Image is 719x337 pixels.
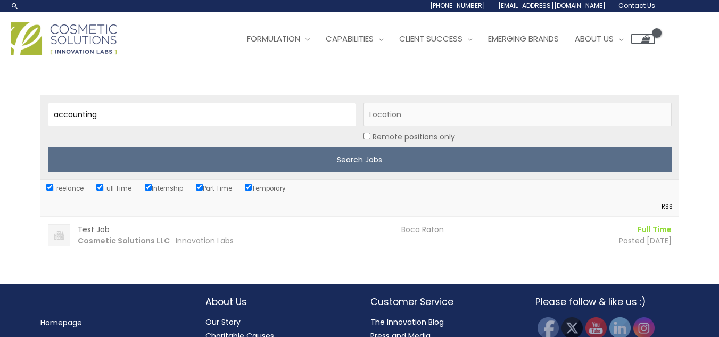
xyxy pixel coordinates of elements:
time: Posted [DATE] [619,235,672,246]
input: Freelance [46,184,53,191]
div: Boca Raton [394,224,548,235]
strong: Cosmetic Solutions LLC [78,235,170,246]
span: Formulation [247,33,300,44]
span: Emerging Brands [488,33,559,44]
input: Full Time [96,184,103,191]
input: Part Time [196,184,203,191]
a: About Us [567,23,631,55]
a: The Innovation Blog [370,317,444,327]
h3: Test Job [78,224,394,235]
label: Remote positions only [373,130,455,144]
a: Client Success [391,23,480,55]
input: Location [363,133,370,139]
span: [EMAIL_ADDRESS][DOMAIN_NAME] [498,1,606,10]
label: Freelance [46,184,84,193]
input: Internship [145,184,152,191]
span: Client Success [399,33,462,44]
a: Formulation [239,23,318,55]
label: Part Time [196,184,232,193]
a: Capabilities [318,23,391,55]
input: Search Jobs [48,147,672,172]
a: Our Story [205,317,241,327]
a: Emerging Brands [480,23,567,55]
label: Internship [145,184,183,193]
a: View Shopping Cart, empty [631,34,655,44]
h2: Please follow & like us :) [535,295,679,309]
span: Innovation Labs [176,235,234,246]
span: Contact Us [618,1,655,10]
span: About Us [575,33,614,44]
input: Keywords [48,103,356,126]
input: Temporary [245,184,252,191]
h2: About Us [205,295,349,309]
li: Full Time [556,224,672,235]
h2: Customer Service [370,295,514,309]
img: Cosmetic Solutions Logo [11,22,117,55]
nav: Site Navigation [231,23,655,55]
input: Location [363,103,672,126]
label: Full Time [96,184,131,193]
a: Homepage [40,317,82,328]
a: RSS [656,201,673,213]
a: Test Job Cosmetic Solutions LLC Innovation Labs Boca Raton Full Time Posted [DATE] [40,217,679,254]
nav: Menu [40,316,184,330]
span: Capabilities [326,33,374,44]
img: Cosmetic Solutions LLC [48,224,70,246]
a: Search icon link [11,2,19,10]
label: Temporary [245,184,286,193]
span: [PHONE_NUMBER] [430,1,485,10]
